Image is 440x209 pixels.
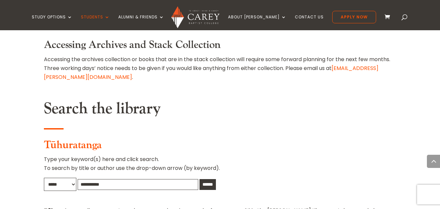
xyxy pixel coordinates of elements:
p: Type your keyword(s) here and click search. To search by title or author use the drop-down arrow ... [44,155,396,178]
a: Alumni & Friends [118,15,164,30]
a: Apply Now [332,11,376,23]
a: Study Options [32,15,72,30]
a: Students [81,15,110,30]
a: About [PERSON_NAME] [228,15,286,30]
a: Contact Us [295,15,324,30]
h3: Accessing Archives and Stack Collection [44,39,396,55]
h2: Search the library [44,99,396,122]
img: Carey Baptist College [171,6,220,28]
p: Accessing the archives collection or books that are in the stack collection will require some for... [44,55,396,82]
h3: Tūhuratanga [44,139,396,155]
